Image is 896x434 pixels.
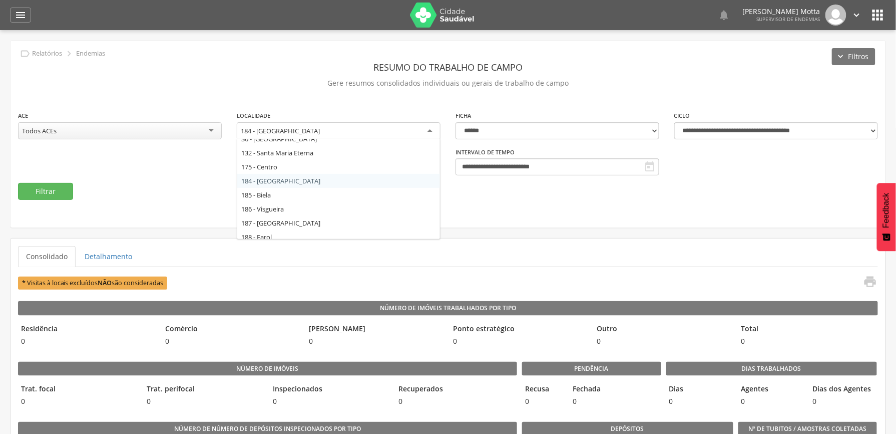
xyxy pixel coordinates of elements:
[18,362,517,376] legend: Número de imóveis
[237,202,440,216] div: 186 - Visgueira
[666,384,733,395] legend: Dias
[18,396,139,406] span: 0
[306,324,445,335] legend: [PERSON_NAME]
[877,183,896,251] button: Feedback - Mostrar pesquisa
[395,384,516,395] legend: Recuperados
[851,5,862,26] a: 
[666,396,733,406] span: 0
[832,48,875,65] button: Filtros
[237,188,440,202] div: 185 - Biela
[644,161,656,173] i: 
[237,146,440,160] div: 132 - Santa Maria Eterna
[32,50,62,58] p: Relatórios
[594,324,733,335] legend: Outro
[870,7,886,23] i: 
[162,324,301,335] legend: Comércio
[270,396,390,406] span: 0
[743,8,820,15] p: [PERSON_NAME] Motta
[522,362,661,376] legend: Pendência
[237,230,440,244] div: 188 - Farol
[738,324,877,335] legend: Total
[18,336,157,346] span: 0
[22,126,57,135] div: Todos ACEs
[18,112,28,120] label: ACE
[18,246,76,267] a: Consolidado
[570,384,613,395] legend: Fechada
[15,9,27,21] i: 
[738,336,877,346] span: 0
[718,5,730,26] a: 
[18,76,878,90] p: Gere resumos consolidados individuais ou gerais de trabalho de campo
[450,324,589,335] legend: Ponto estratégico
[738,384,805,395] legend: Agentes
[395,396,516,406] span: 0
[270,384,390,395] legend: Inspecionados
[77,246,140,267] a: Detalhamento
[18,277,167,289] span: * Visitas à locais excluídos são consideradas
[718,9,730,21] i: 
[810,384,877,395] legend: Dias dos Agentes
[237,174,440,188] div: 184 - [GEOGRAPHIC_DATA]
[144,384,264,395] legend: Trat. perifocal
[162,336,301,346] span: 0
[18,301,878,315] legend: Número de Imóveis Trabalhados por Tipo
[594,336,733,346] span: 0
[237,216,440,230] div: 187 - [GEOGRAPHIC_DATA]
[810,396,877,406] span: 0
[522,384,565,395] legend: Recusa
[306,336,445,346] span: 0
[20,48,31,59] i: 
[98,279,112,287] b: NÃO
[241,126,320,135] div: 184 - [GEOGRAPHIC_DATA]
[18,58,878,76] header: Resumo do Trabalho de Campo
[522,396,565,406] span: 0
[456,148,515,156] label: Intervalo de Tempo
[64,48,75,59] i: 
[456,112,471,120] label: Ficha
[757,16,820,23] span: Supervisor de Endemias
[738,396,805,406] span: 0
[674,112,690,120] label: Ciclo
[18,324,157,335] legend: Residência
[76,50,105,58] p: Endemias
[18,384,139,395] legend: Trat. focal
[882,193,891,228] span: Feedback
[237,132,440,146] div: 36 - [GEOGRAPHIC_DATA]
[10,8,31,23] a: 
[666,362,877,376] legend: Dias Trabalhados
[857,275,877,291] a: 
[237,160,440,174] div: 175 - Centro
[863,275,877,289] i: 
[237,112,270,120] label: Localidade
[450,336,589,346] span: 0
[18,183,73,200] button: Filtrar
[570,396,613,406] span: 0
[851,10,862,21] i: 
[144,396,264,406] span: 0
